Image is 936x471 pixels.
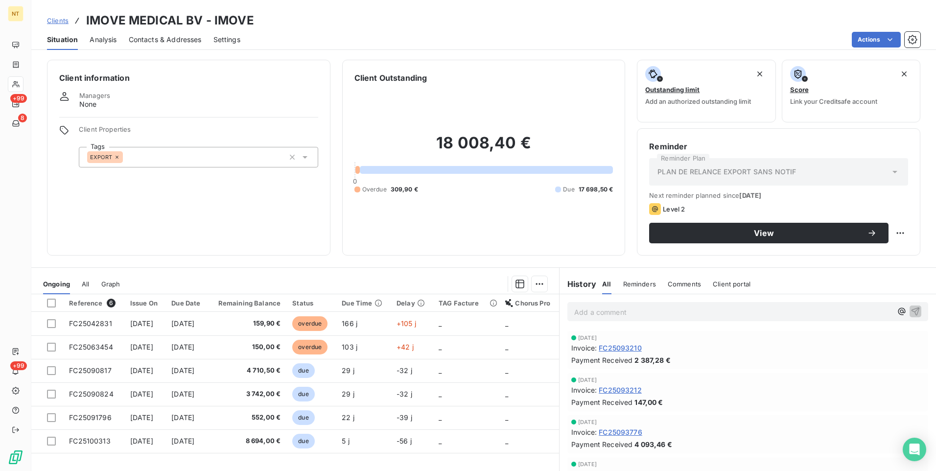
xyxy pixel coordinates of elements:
[130,319,153,328] span: [DATE]
[713,280,750,288] span: Client portal
[342,413,354,422] span: 22 j
[171,366,194,375] span: [DATE]
[59,72,318,84] h6: Client information
[571,355,632,365] span: Payment Received
[107,299,116,307] span: 6
[560,278,596,290] h6: History
[578,335,597,341] span: [DATE]
[505,299,553,307] div: Chorus Pro
[171,299,203,307] div: Due Date
[439,437,442,445] span: _
[634,439,672,449] span: 4 093,46 €
[578,377,597,383] span: [DATE]
[130,390,153,398] span: [DATE]
[69,343,113,351] span: FC25063454
[354,133,613,163] h2: 18 008,40 €
[645,97,751,105] span: Add an authorized outstanding limit
[214,389,281,399] span: 3 742,00 €
[69,319,112,328] span: FC25042831
[292,299,330,307] div: Status
[353,177,357,185] span: 0
[645,86,700,94] span: Outstanding limit
[101,280,120,288] span: Graph
[342,343,357,351] span: 103 j
[439,366,442,375] span: _
[10,94,27,103] span: +99
[10,361,27,370] span: +99
[214,436,281,446] span: 8 694,00 €
[571,439,632,449] span: Payment Received
[90,154,112,160] span: EXPORT
[397,299,427,307] div: Delay
[123,153,131,162] input: Add a tag
[397,343,414,351] span: +42 j
[782,60,920,122] button: ScoreLink your Creditsafe account
[397,413,412,422] span: -39 j
[342,366,354,375] span: 29 j
[634,397,663,407] span: 147,00 €
[397,437,412,445] span: -56 j
[571,385,597,395] span: Invoice :
[171,343,194,351] span: [DATE]
[342,390,354,398] span: 29 j
[292,363,314,378] span: due
[130,299,160,307] div: Issue On
[69,437,111,445] span: FC25100313
[637,60,775,122] button: Outstanding limitAdd an authorized outstanding limit
[663,205,685,213] span: Level 2
[790,86,809,94] span: Score
[130,413,153,422] span: [DATE]
[69,390,114,398] span: FC25090824
[505,390,508,398] span: _
[214,319,281,329] span: 159,90 €
[649,223,889,243] button: View
[571,343,597,353] span: Invoice :
[661,229,867,237] span: View
[292,410,314,425] span: due
[8,449,23,465] img: Logo LeanPay
[852,32,901,47] button: Actions
[130,343,153,351] span: [DATE]
[649,191,908,199] span: Next reminder planned since
[214,366,281,376] span: 4 710,50 €
[43,280,70,288] span: Ongoing
[668,280,701,288] span: Comments
[342,437,349,445] span: 5 j
[649,141,908,152] h6: Reminder
[79,92,110,99] span: Managers
[634,355,671,365] span: 2 387,28 €
[171,413,194,422] span: [DATE]
[578,461,597,467] span: [DATE]
[391,185,418,194] span: 309,90 €
[79,125,318,139] span: Client Properties
[439,390,442,398] span: _
[69,413,112,422] span: FC25091796
[130,437,153,445] span: [DATE]
[505,343,508,351] span: _
[18,114,27,122] span: 8
[171,437,194,445] span: [DATE]
[47,17,69,24] span: Clients
[69,366,112,375] span: FC25090817
[79,99,97,109] span: None
[439,343,442,351] span: _
[292,434,314,448] span: due
[563,185,574,194] span: Due
[578,419,597,425] span: [DATE]
[47,16,69,25] a: Clients
[214,342,281,352] span: 150,00 €
[602,280,611,288] span: All
[599,343,642,353] span: FC25093210
[397,319,416,328] span: +105 j
[439,319,442,328] span: _
[129,35,202,45] span: Contacts & Addresses
[439,299,493,307] div: TAG Facture
[505,437,508,445] span: _
[86,12,254,29] h3: IMOVE MEDICAL BV - IMOVE
[292,340,328,354] span: overdue
[739,191,761,199] span: [DATE]
[657,167,796,177] span: PLAN DE RELANCE EXPORT SANS NOTIF
[623,280,656,288] span: Reminders
[342,319,357,328] span: 166 j
[397,390,412,398] span: -32 j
